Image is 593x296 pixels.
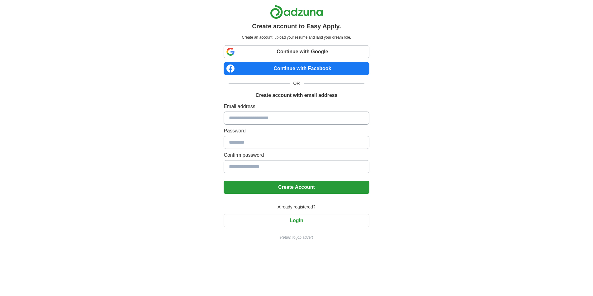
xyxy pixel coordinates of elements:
[224,151,369,159] label: Confirm password
[224,45,369,58] a: Continue with Google
[224,235,369,240] a: Return to job advert
[252,21,341,31] h1: Create account to Easy Apply.
[290,80,304,87] span: OR
[224,181,369,194] button: Create Account
[224,214,369,227] button: Login
[224,218,369,223] a: Login
[255,92,337,99] h1: Create account with email address
[270,5,323,19] img: Adzuna logo
[224,103,369,110] label: Email address
[225,35,368,40] p: Create an account, upload your resume and land your dream role.
[224,127,369,135] label: Password
[274,204,319,210] span: Already registered?
[224,62,369,75] a: Continue with Facebook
